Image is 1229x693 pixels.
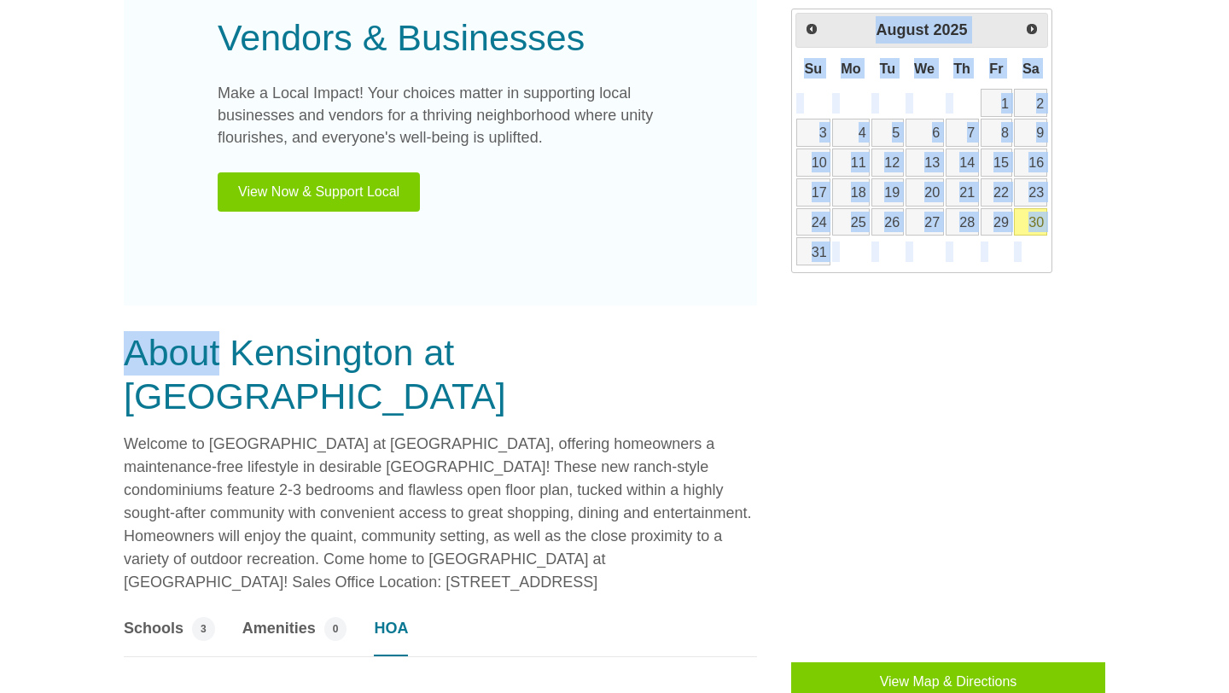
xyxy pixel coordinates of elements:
[324,617,347,641] span: 0
[218,83,663,149] p: Make a Local Impact! Your choices matter in supporting local businesses and vendors for a thrivin...
[1014,89,1047,117] a: 2
[796,148,830,177] a: 10
[124,331,757,419] h3: About Kensington at [GEOGRAPHIC_DATA]
[124,433,757,594] p: Welcome to [GEOGRAPHIC_DATA] at [GEOGRAPHIC_DATA], offering homeowners a maintenance-free lifesty...
[218,172,420,212] button: View Now & Support Local
[1014,119,1047,147] a: 9
[981,89,1013,117] a: 1
[124,617,215,656] a: Schools 3
[1022,61,1040,76] span: Saturday
[914,61,935,76] span: Wednesday
[906,208,944,236] a: 27
[871,119,904,147] a: 5
[871,148,904,177] a: 12
[946,148,979,177] a: 14
[906,119,944,147] a: 6
[218,10,663,66] div: Vendors & Businesses
[989,61,1003,76] span: Friday
[871,208,904,236] a: 26
[871,178,904,207] a: 19
[798,15,825,43] a: Prev
[374,617,408,656] a: HOA
[946,119,979,147] a: 7
[796,208,830,236] a: 24
[981,208,1013,236] a: 29
[981,178,1013,207] a: 22
[832,148,870,177] a: 11
[804,61,822,76] span: Sunday
[124,617,183,640] span: Schools
[796,119,830,147] a: 3
[242,617,316,640] span: Amenities
[832,119,870,147] a: 4
[841,61,860,76] span: Monday
[953,61,970,76] span: Thursday
[805,22,818,36] span: Prev
[906,148,944,177] a: 13
[876,21,929,38] span: August
[1014,208,1047,236] a: 30
[981,119,1013,147] a: 8
[1018,15,1046,43] a: Next
[192,617,215,641] span: 3
[946,208,979,236] a: 28
[832,178,870,207] a: 18
[933,21,967,38] span: 2025
[1025,22,1039,36] span: Next
[832,208,870,236] a: 25
[880,61,896,76] span: Tuesday
[796,237,830,265] a: 31
[906,178,944,207] a: 20
[946,178,979,207] a: 21
[1014,178,1047,207] a: 23
[242,617,347,656] a: Amenities 0
[981,148,1013,177] a: 15
[1014,148,1047,177] a: 16
[374,617,408,640] span: HOA
[796,178,830,207] a: 17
